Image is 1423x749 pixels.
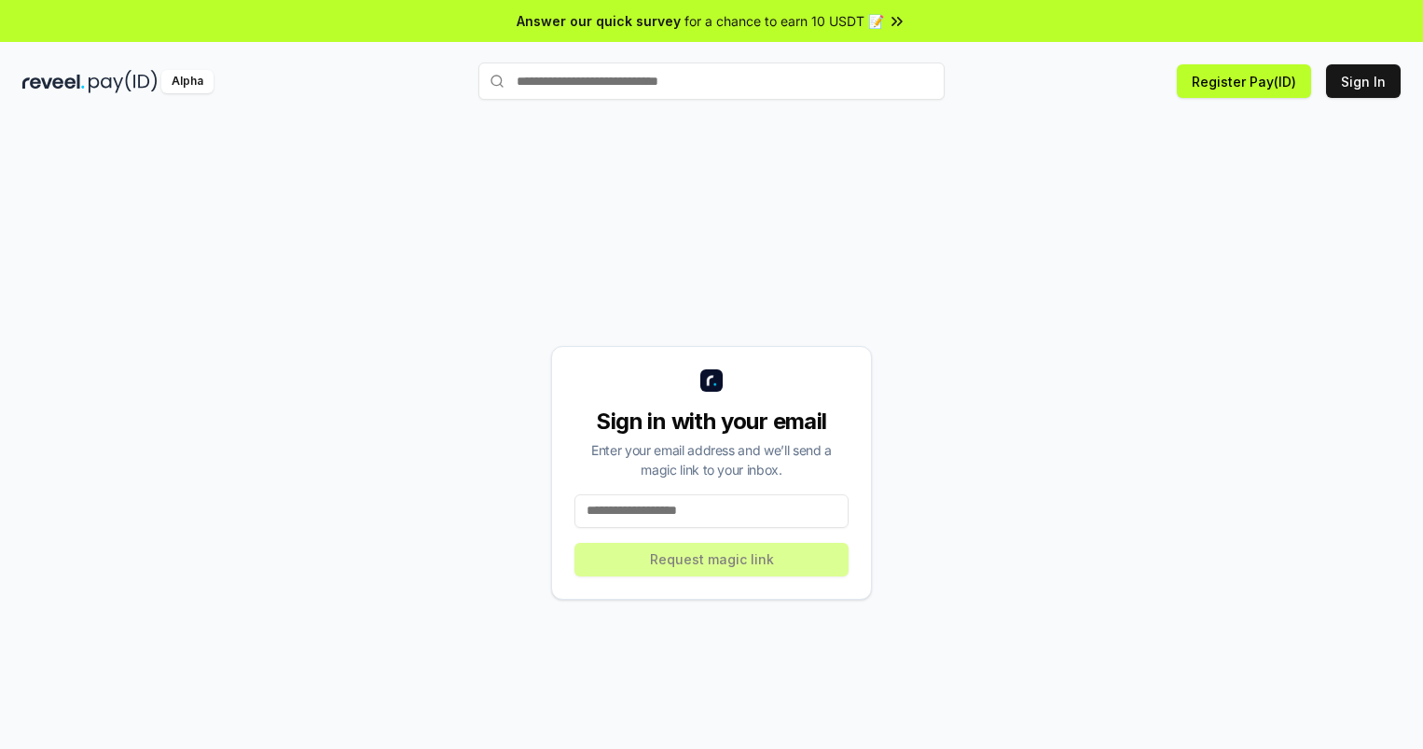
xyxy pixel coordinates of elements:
span: Answer our quick survey [517,11,681,31]
button: Register Pay(ID) [1177,64,1311,98]
img: pay_id [89,70,158,93]
span: for a chance to earn 10 USDT 📝 [684,11,884,31]
img: logo_small [700,369,723,392]
div: Enter your email address and we’ll send a magic link to your inbox. [574,440,849,479]
div: Sign in with your email [574,407,849,437]
div: Alpha [161,70,214,93]
img: reveel_dark [22,70,85,93]
button: Sign In [1326,64,1401,98]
